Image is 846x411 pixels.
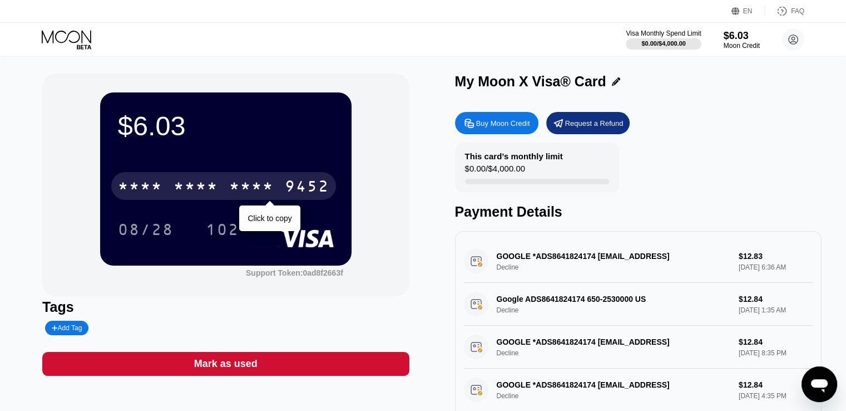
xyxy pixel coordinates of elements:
div: $0.00 / $4,000.00 [641,40,686,47]
div: This card’s monthly limit [465,151,563,161]
div: $6.03 [118,110,334,141]
div: 102 [197,216,248,243]
div: Support Token:0ad8f2663f [246,268,343,277]
div: Request a Refund [565,119,624,128]
div: 08/28 [110,216,182,243]
div: Support Token: 0ad8f2663f [246,268,343,277]
div: Visa Monthly Spend Limit [626,30,701,37]
div: Tags [42,299,409,315]
div: EN [743,7,753,15]
div: $6.03Moon Credit [724,30,760,50]
div: Add Tag [52,324,82,332]
div: Request a Refund [546,112,630,134]
div: $0.00 / $4,000.00 [465,164,525,179]
div: Mark as used [194,358,258,370]
div: 9452 [285,179,329,197]
div: Buy Moon Credit [476,119,530,128]
div: Moon Credit [724,42,760,50]
div: 08/28 [118,222,174,240]
div: Visa Monthly Spend Limit$0.00/$4,000.00 [626,30,701,50]
div: FAQ [791,7,804,15]
div: FAQ [765,6,804,17]
div: My Moon X Visa® Card [455,74,606,90]
div: $6.03 [724,30,760,42]
div: 102 [206,222,239,240]
div: Buy Moon Credit [455,112,538,134]
iframe: Nút để khởi chạy cửa sổ nhắn tin [802,366,837,402]
div: Mark as used [42,352,409,376]
div: Add Tag [45,321,88,335]
div: Click to copy [248,214,291,223]
div: EN [731,6,765,17]
div: Payment Details [455,204,822,220]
